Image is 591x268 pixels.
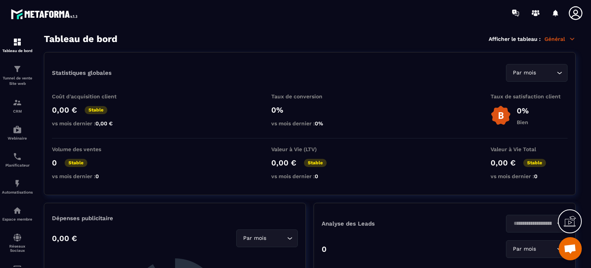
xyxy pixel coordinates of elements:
img: automations [13,206,22,215]
p: Stable [523,159,546,167]
span: 0% [315,120,323,126]
p: 0 [322,244,327,254]
img: b-badge-o.b3b20ee6.svg [491,105,511,126]
div: Search for option [506,240,568,258]
p: Réseaux Sociaux [2,244,33,253]
span: Par mois [241,234,268,243]
a: automationsautomationsWebinaire [2,119,33,146]
p: Dépenses publicitaire [52,215,298,222]
a: social-networksocial-networkRéseaux Sociaux [2,227,33,258]
p: Volume des ventes [52,146,129,152]
span: 0,00 € [95,120,113,126]
p: Automatisations [2,190,33,194]
p: Général [544,35,576,42]
a: automationsautomationsEspace membre [2,200,33,227]
p: 0 [52,158,57,167]
p: 0,00 € [271,158,296,167]
span: 0 [95,173,99,179]
p: 0,00 € [491,158,516,167]
p: vs mois dernier : [271,120,348,126]
img: automations [13,179,22,188]
input: Search for option [511,219,555,228]
p: 0% [271,105,348,115]
p: 0,00 € [52,105,77,115]
a: formationformationCRM [2,92,33,119]
h3: Tableau de bord [44,34,117,44]
p: 0,00 € [52,234,77,243]
div: Search for option [506,215,568,233]
p: Statistiques globales [52,69,112,76]
input: Search for option [268,234,285,243]
p: 0% [517,106,529,115]
p: Webinaire [2,136,33,140]
p: vs mois dernier : [271,173,348,179]
p: vs mois dernier : [52,173,129,179]
a: schedulerschedulerPlanificateur [2,146,33,173]
a: automationsautomationsAutomatisations [2,173,33,200]
span: 0 [534,173,538,179]
img: formation [13,64,22,74]
div: Search for option [236,229,298,247]
span: Par mois [511,69,538,77]
p: Valeur à Vie (LTV) [271,146,348,152]
p: Coût d'acquisition client [52,93,129,99]
p: Analyse des Leads [322,220,445,227]
span: Par mois [511,245,538,253]
img: scheduler [13,152,22,161]
input: Search for option [538,245,555,253]
p: Bien [517,119,529,125]
p: Taux de conversion [271,93,348,99]
span: 0 [315,173,318,179]
p: Stable [65,159,87,167]
p: vs mois dernier : [52,120,129,126]
p: CRM [2,109,33,113]
p: Tableau de bord [2,49,33,53]
p: Valeur à Vie Total [491,146,568,152]
p: Planificateur [2,163,33,167]
img: formation [13,37,22,47]
p: vs mois dernier : [491,173,568,179]
div: Search for option [506,64,568,82]
input: Search for option [538,69,555,77]
img: formation [13,98,22,107]
img: logo [11,7,80,21]
p: Afficher le tableau : [489,36,541,42]
a: formationformationTableau de bord [2,32,33,59]
img: social-network [13,233,22,242]
img: automations [13,125,22,134]
p: Espace membre [2,217,33,221]
p: Tunnel de vente Site web [2,76,33,86]
a: formationformationTunnel de vente Site web [2,59,33,92]
p: Taux de satisfaction client [491,93,568,99]
div: Ouvrir le chat [559,237,582,260]
p: Stable [304,159,327,167]
p: Stable [85,106,107,114]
